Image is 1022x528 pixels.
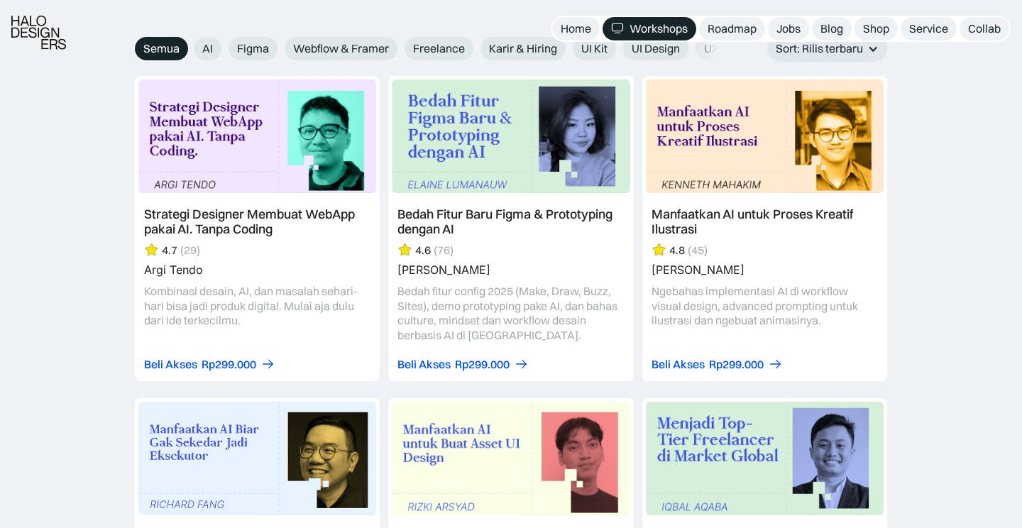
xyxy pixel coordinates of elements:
[709,357,764,372] div: Rp299.000
[652,357,783,372] a: Beli AksesRp299.000
[855,17,898,40] a: Shop
[413,41,465,56] span: Freelance
[699,17,765,40] a: Roadmap
[202,357,256,372] div: Rp299.000
[812,17,852,40] a: Blog
[293,41,389,56] span: Webflow & Framer
[776,21,801,36] div: Jobs
[708,21,757,36] div: Roadmap
[767,35,887,62] div: Sort: Rilis terbaru
[135,37,724,60] form: Email Form
[901,17,957,40] a: Service
[652,357,705,372] div: Beli Akses
[863,21,889,36] div: Shop
[776,41,863,56] div: Sort: Rilis terbaru
[144,357,275,372] a: Beli AksesRp299.000
[960,17,1009,40] a: Collab
[561,21,591,36] div: Home
[968,21,1001,36] div: Collab
[397,357,451,372] div: Beli Akses
[704,41,757,56] span: UX Design
[397,357,529,372] a: Beli AksesRp299.000
[768,17,809,40] a: Jobs
[202,41,213,56] span: AI
[143,41,180,56] span: Semua
[909,21,948,36] div: Service
[632,41,680,56] span: UI Design
[237,41,269,56] span: Figma
[455,357,510,372] div: Rp299.000
[489,41,557,56] span: Karir & Hiring
[144,357,197,372] div: Beli Akses
[820,21,843,36] div: Blog
[581,41,608,56] span: UI Kit
[630,21,688,36] div: Workshops
[552,17,600,40] a: Home
[603,17,696,40] a: Workshops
